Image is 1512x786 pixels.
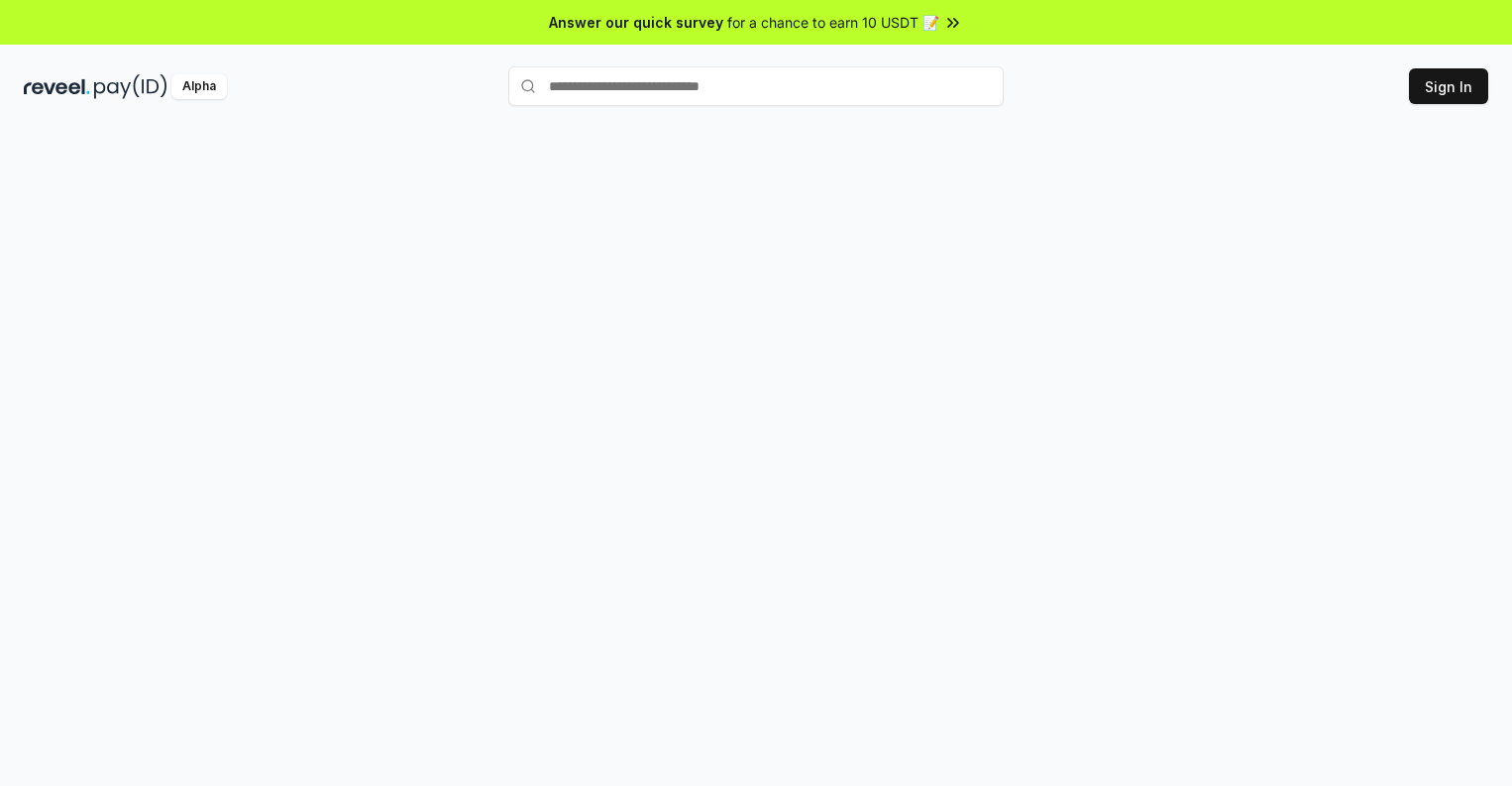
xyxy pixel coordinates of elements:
[727,12,939,33] span: for a chance to earn 10 USDT 📝
[24,74,90,99] img: reveel_dark
[1409,68,1488,104] button: Sign In
[549,12,723,33] span: Answer our quick survey
[94,74,167,99] img: pay_id
[171,74,227,99] div: Alpha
